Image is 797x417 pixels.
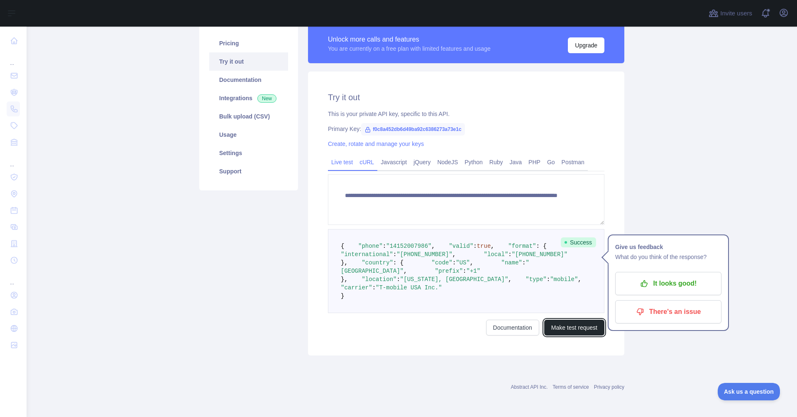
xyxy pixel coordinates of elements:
span: "phone" [358,243,383,249]
span: , [578,276,581,283]
a: Java [506,155,526,169]
a: Python [461,155,486,169]
div: You are currently on a free plan with limited features and usage [328,44,491,53]
span: "14152007986" [386,243,431,249]
span: : [372,284,376,291]
span: : [547,276,550,283]
span: "US" [456,259,470,266]
span: "location" [362,276,396,283]
span: "format" [508,243,536,249]
div: Primary Key: [328,125,604,133]
span: "carrier" [341,284,372,291]
a: Try it out [209,52,288,71]
a: Support [209,162,288,180]
a: Go [544,155,558,169]
span: true [477,243,491,249]
span: "local" [484,251,508,258]
span: "+1" [466,268,480,274]
span: : [393,251,396,258]
iframe: Toggle Customer Support [718,383,780,400]
a: Ruby [486,155,506,169]
button: Make test request [544,320,604,336]
a: Documentation [209,71,288,89]
span: : { [536,243,547,249]
span: }, [341,259,348,266]
a: Terms of service [553,384,589,390]
a: cURL [356,155,377,169]
a: Integrations New [209,89,288,107]
a: Live test [328,155,356,169]
a: Create, rotate and manage your keys [328,141,424,147]
span: : [452,259,456,266]
a: Settings [209,144,288,162]
a: Privacy policy [594,384,624,390]
span: "[US_STATE], [GEOGRAPHIC_DATA]" [400,276,508,283]
span: "[PHONE_NUMBER]" [396,251,452,258]
span: : [396,276,400,283]
button: There's an issue [615,300,721,323]
a: Abstract API Inc. [511,384,548,390]
span: } [341,293,344,299]
div: ... [7,269,20,286]
span: "type" [526,276,546,283]
span: Success [561,237,596,247]
span: }, [341,276,348,283]
span: , [452,251,456,258]
span: : [473,243,477,249]
span: "T-mobile USA Inc." [376,284,442,291]
span: "country" [362,259,393,266]
p: What do you think of the response? [615,252,721,262]
span: "valid" [449,243,473,249]
span: : [522,259,526,266]
h1: Give us feedback [615,242,721,252]
a: Postman [558,155,588,169]
a: Pricing [209,34,288,52]
span: "prefix" [435,268,463,274]
a: Usage [209,126,288,144]
span: "code" [431,259,452,266]
div: This is your private API key, specific to this API. [328,110,604,118]
p: There's an issue [621,305,715,319]
p: It looks good! [621,276,715,291]
span: { [341,243,344,249]
span: "name" [501,259,522,266]
span: : { [393,259,403,266]
span: : [383,243,386,249]
span: f0c8a452db6d49ba92c6386273a73e1c [361,123,465,136]
button: Invite users [707,7,754,20]
span: Invite users [720,9,752,18]
span: "international" [341,251,393,258]
span: "[PHONE_NUMBER]" [512,251,567,258]
a: Bulk upload (CSV) [209,107,288,126]
button: It looks good! [615,272,721,295]
span: : [463,268,466,274]
span: , [491,243,494,249]
span: , [508,276,511,283]
span: , [431,243,435,249]
a: jQuery [410,155,434,169]
span: , [403,268,407,274]
span: : [508,251,511,258]
div: ... [7,151,20,168]
div: Unlock more calls and features [328,35,491,44]
button: Upgrade [568,37,604,53]
div: ... [7,50,20,67]
a: Documentation [486,320,539,336]
span: , [470,259,473,266]
a: PHP [525,155,544,169]
span: "mobile" [550,276,578,283]
a: Javascript [377,155,410,169]
h2: Try it out [328,91,604,103]
span: New [257,94,276,103]
a: NodeJS [434,155,461,169]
